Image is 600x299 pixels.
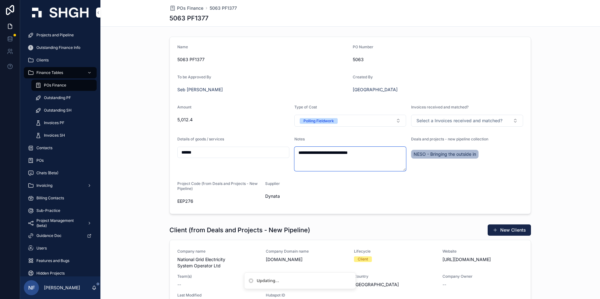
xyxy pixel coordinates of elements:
span: EEP276 [177,198,260,204]
span: Invoices PF [44,120,64,125]
span: POs [36,158,44,163]
span: Company Owner [442,274,523,279]
span: To be Approved By [177,75,211,79]
span: Details of goods / services [177,137,224,141]
span: Features and Bugs [36,258,69,263]
span: Company name [177,249,258,254]
a: Outstanding Finance Info [24,42,97,53]
a: Users [24,243,97,254]
span: Website [442,249,523,254]
span: NF [28,284,35,291]
span: NESO - Bringing the outside in [414,151,476,157]
span: 5,012.4 [177,117,289,123]
span: Hidden Projects [36,271,65,276]
a: POs Finance [169,5,203,11]
span: Chats (Beta) [36,170,58,176]
a: Clients [24,55,97,66]
a: Invoices PF [31,117,97,129]
span: Country [354,274,435,279]
span: Finance Tables [36,70,63,75]
div: Client [358,256,368,262]
div: Polling Fieldwork [303,118,334,124]
span: [URL][DOMAIN_NAME] [442,256,523,263]
a: 5063 PF1377 [210,5,237,11]
div: scrollable content [20,25,100,276]
a: Seb [PERSON_NAME] [177,87,223,93]
span: Outstanding PF [44,95,71,100]
span: Team(s) [177,274,258,279]
span: Invoicing [36,183,52,188]
span: Select a Invoices received and matched? [416,118,502,124]
a: Contacts [24,142,97,154]
span: Billing Contacts [36,196,64,201]
span: Last Modified [177,293,258,298]
span: Notes [294,137,305,141]
a: Project Management (beta) [24,218,97,229]
h1: 5063 PF1377 [169,14,208,23]
img: App logo [32,8,88,18]
span: Users [36,246,47,251]
span: Invoices received and matched? [411,105,469,109]
button: New Clients [488,224,531,236]
span: POs Finance [44,83,66,88]
span: Project Code (from Deals and Projects - New Pipeline) [177,181,258,191]
div: Updating... [257,278,279,284]
span: Outstanding Finance Info [36,45,80,50]
a: Invoicing [24,180,97,191]
span: Lifecycle [354,249,435,254]
span: Created By [353,75,373,79]
a: NESO - Bringing the outside in [411,150,479,159]
p: [PERSON_NAME] [44,285,80,291]
span: Project Management (beta) [36,218,82,228]
span: Sub-Practice [36,208,60,213]
span: Deals and projects - new pipeline collection [411,137,488,141]
span: Type of Cost [294,105,317,109]
a: Sub-Practice [24,205,97,216]
span: POs Finance [177,5,203,11]
a: Outstanding SH [31,105,97,116]
span: -- [177,281,181,288]
a: Hidden Projects [24,268,97,279]
span: 5063 PF1377 [177,56,348,63]
a: Finance Tables [24,67,97,78]
span: Clients [36,58,49,63]
span: Contacts [36,145,52,150]
a: Features and Bugs [24,255,97,266]
a: Guidance Doc [24,230,97,241]
span: Company Domain name [266,249,347,254]
span: Projects and Pipeline [36,33,74,38]
span: Invoices SH [44,133,65,138]
span: PO Number [353,45,373,49]
span: 5063 [353,56,523,63]
span: Guidance Doc [36,233,62,238]
a: Billing Contacts [24,192,97,204]
a: POs [24,155,97,166]
span: [DOMAIN_NAME] [266,256,347,263]
a: Projects and Pipeline [24,29,97,41]
a: [GEOGRAPHIC_DATA] [353,87,398,93]
a: POs Finance [31,80,97,91]
a: Chats (Beta) [24,167,97,179]
span: Name [177,45,188,49]
span: Hubspot ID [266,293,347,298]
span: -- [442,281,446,288]
span: Amount [177,105,191,109]
a: Outstanding PF [31,92,97,103]
span: Dynata [265,193,280,199]
a: Invoices SH [31,130,97,141]
span: Outstanding SH [44,108,72,113]
span: National Grid Electricity System Operator Ltd [177,256,258,269]
button: Select Button [294,115,406,127]
span: [GEOGRAPHIC_DATA] [354,281,435,288]
span: Supplier [265,181,280,186]
button: Select Button [411,115,523,127]
h1: Client (from Deals and Projects - New Pipeline) [169,226,310,234]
